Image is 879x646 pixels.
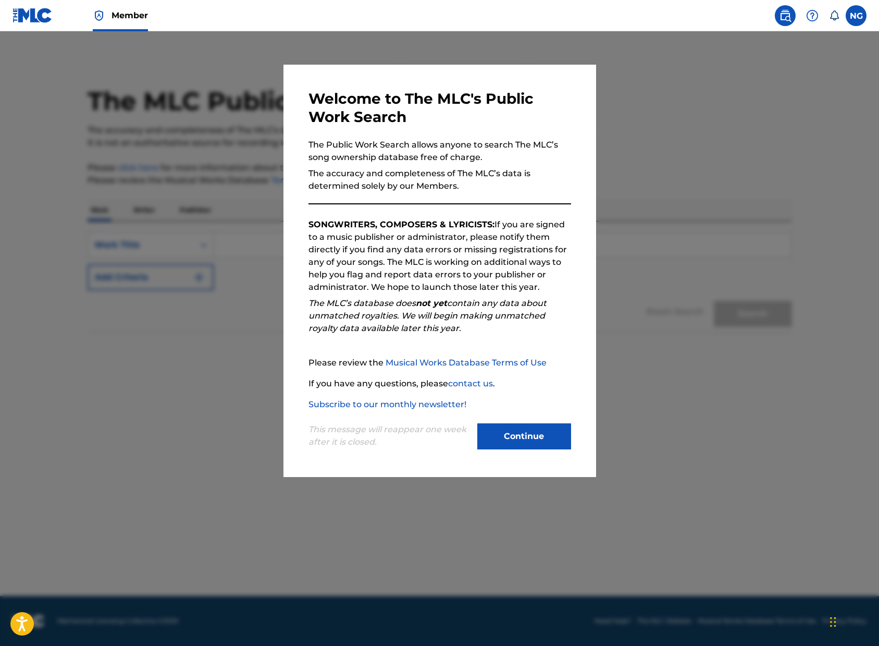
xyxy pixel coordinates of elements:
strong: SONGWRITERS, COMPOSERS & LYRICISTS: [308,220,494,229]
div: Help [802,5,823,26]
h3: Welcome to The MLC's Public Work Search [308,90,571,126]
img: MLC Logo [13,8,53,23]
p: Please review the [308,357,571,369]
iframe: Chat Widget [827,596,879,646]
img: Top Rightsholder [93,9,105,22]
p: The Public Work Search allows anyone to search The MLC’s song ownership database free of charge. [308,139,571,164]
p: If you are signed to a music publisher or administrator, please notify them directly if you find ... [308,218,571,294]
p: The accuracy and completeness of The MLC’s data is determined solely by our Members. [308,167,571,192]
button: Continue [477,423,571,449]
strong: not yet [416,298,447,308]
span: Member [112,9,148,21]
a: Subscribe to our monthly newsletter! [308,399,466,409]
div: Notifications [829,10,839,21]
p: If you have any questions, please . [308,377,571,390]
div: Widget de chat [827,596,879,646]
div: Arrastrar [830,606,836,638]
img: help [806,9,819,22]
div: User Menu [846,5,866,26]
a: Musical Works Database Terms of Use [386,358,547,368]
a: contact us [448,379,493,388]
a: Public Search [775,5,796,26]
img: search [779,9,791,22]
em: The MLC’s database does contain any data about unmatched royalties. We will begin making unmatche... [308,298,547,333]
p: This message will reappear one week after it is closed. [308,423,471,448]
